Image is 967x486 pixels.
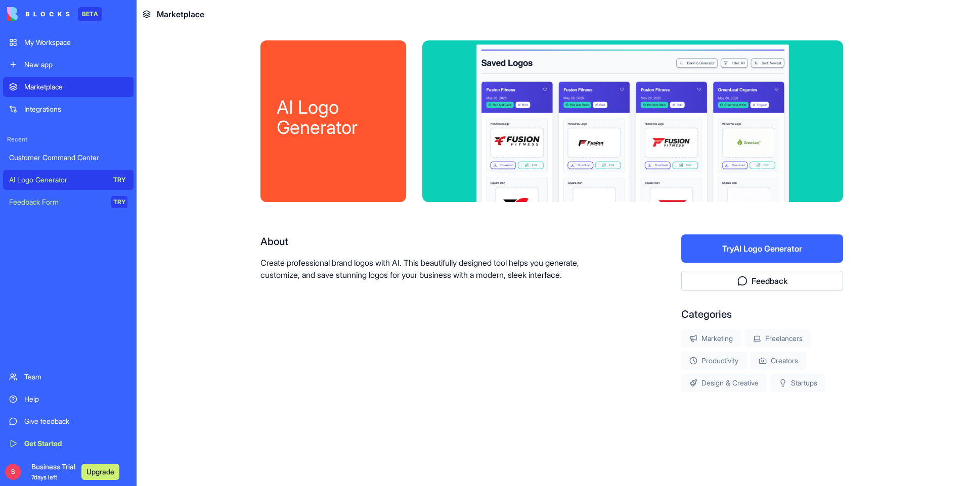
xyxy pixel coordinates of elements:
a: Give feedback [3,411,134,431]
div: Marketplace [24,82,127,92]
img: logo [7,7,70,21]
div: TRY [111,196,127,208]
div: New app [24,60,127,70]
span: Marketplace [157,8,204,20]
div: Categories [681,307,843,321]
a: Integrations [3,99,134,119]
button: Upgrade [81,464,119,480]
div: Freelancers [745,329,811,348]
div: Feedback Form [9,197,104,207]
a: BETA [7,7,102,21]
p: Create professional brand logos with AI. This beautifully designed tool helps you generate, custo... [260,257,617,281]
div: Help [24,394,127,404]
span: B [5,464,21,480]
div: BETA [78,7,102,21]
a: Customer Command Center [3,148,134,168]
a: Feedback FormTRY [3,192,134,212]
div: Give feedback [24,416,127,426]
span: 7 days left [31,473,57,481]
a: Marketplace [3,77,134,97]
div: Creators [751,352,806,370]
a: Get Started [3,433,134,454]
a: My Workspace [3,32,134,53]
div: AI Logo Generator [9,175,104,185]
button: TryAI Logo Generator [681,234,843,263]
span: Business Trial [31,462,75,482]
div: About [260,234,617,249]
a: Team [3,367,134,387]
div: TRY [111,174,127,186]
div: Get Started [24,439,127,449]
div: Marketing [681,329,741,348]
div: Customer Command Center [9,153,127,163]
div: My Workspace [24,37,127,47]
div: Startups [771,374,825,392]
div: Productivity [681,352,746,370]
a: New app [3,55,134,75]
span: Recent [3,135,134,143]
a: Help [3,389,134,409]
a: AI Logo GeneratorTRY [3,170,134,190]
button: Feedback [681,271,843,291]
div: Design & Creative [681,374,767,392]
div: Integrations [24,104,127,114]
div: AI Logo Generator [277,97,390,137]
div: Team [24,372,127,382]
